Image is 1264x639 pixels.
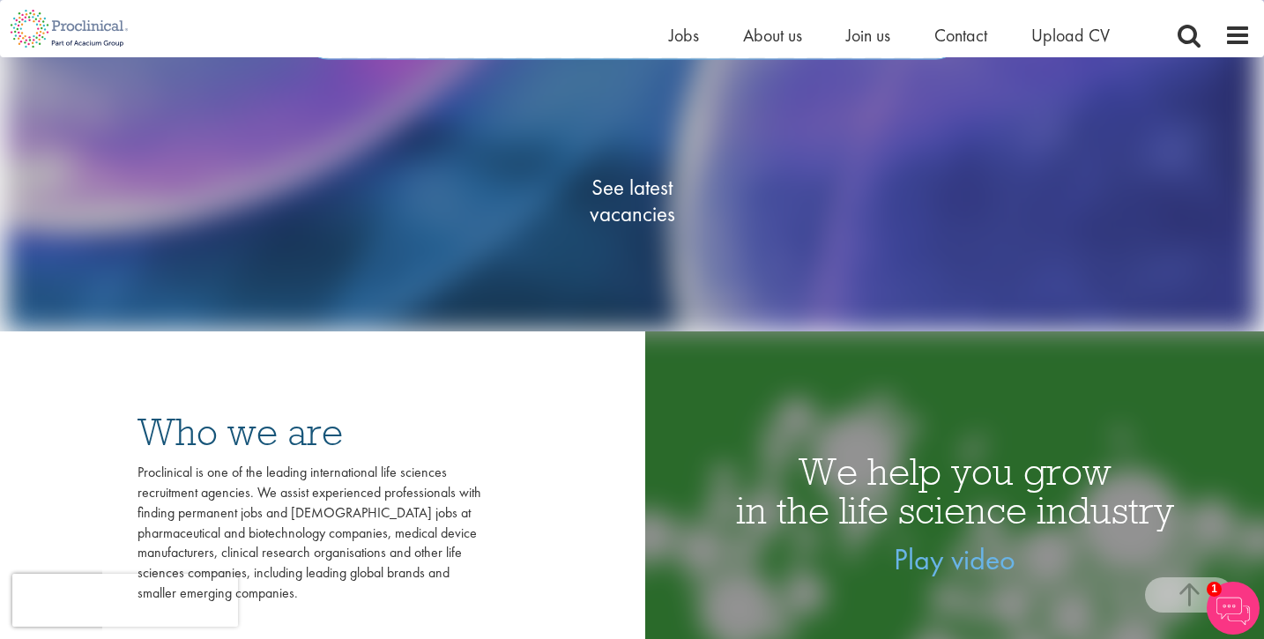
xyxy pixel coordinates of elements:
a: Contact [934,24,987,47]
a: See latestvacancies [544,103,720,297]
div: Proclinical is one of the leading international life sciences recruitment agencies. We assist exp... [138,463,481,604]
iframe: reCAPTCHA [12,574,238,627]
a: Join us [846,24,890,47]
span: See latest vacancies [544,174,720,227]
h1: We help you grow in the life science industry [645,452,1264,530]
a: Upload CV [1031,24,1110,47]
h3: Who we are [138,412,481,451]
span: 1 [1207,582,1222,597]
a: Jobs [669,24,699,47]
a: Play video [894,540,1015,578]
img: Chatbot [1207,582,1260,635]
a: About us [743,24,802,47]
